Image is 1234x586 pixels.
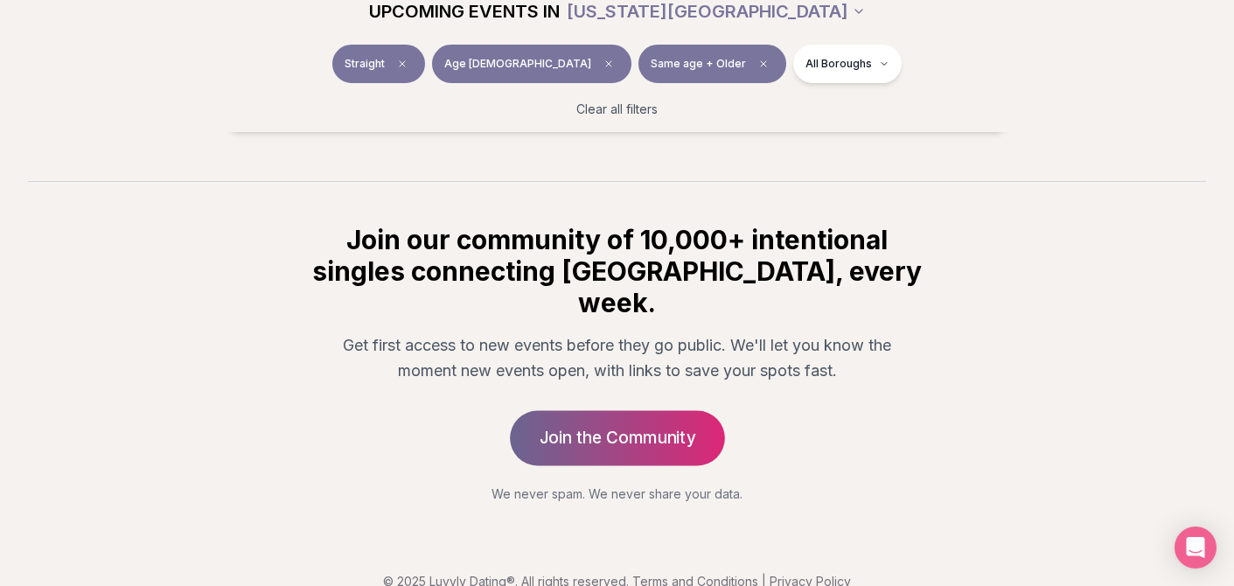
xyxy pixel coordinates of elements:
[566,90,668,129] button: Clear all filters
[598,53,619,74] span: Clear age
[310,485,925,503] p: We never spam. We never share your data.
[510,410,725,465] a: Join the Community
[638,45,786,83] button: Same age + OlderClear preference
[310,224,925,318] h2: Join our community of 10,000+ intentional singles connecting [GEOGRAPHIC_DATA], every week.
[805,57,872,71] span: All Boroughs
[345,57,385,71] span: Straight
[651,57,746,71] span: Same age + Older
[332,45,425,83] button: StraightClear event type filter
[392,53,413,74] span: Clear event type filter
[753,53,774,74] span: Clear preference
[793,45,902,83] button: All Boroughs
[324,332,911,384] p: Get first access to new events before they go public. We'll let you know the moment new events op...
[1175,527,1217,569] div: Open Intercom Messenger
[432,45,631,83] button: Age [DEMOGRAPHIC_DATA]Clear age
[444,57,591,71] span: Age [DEMOGRAPHIC_DATA]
